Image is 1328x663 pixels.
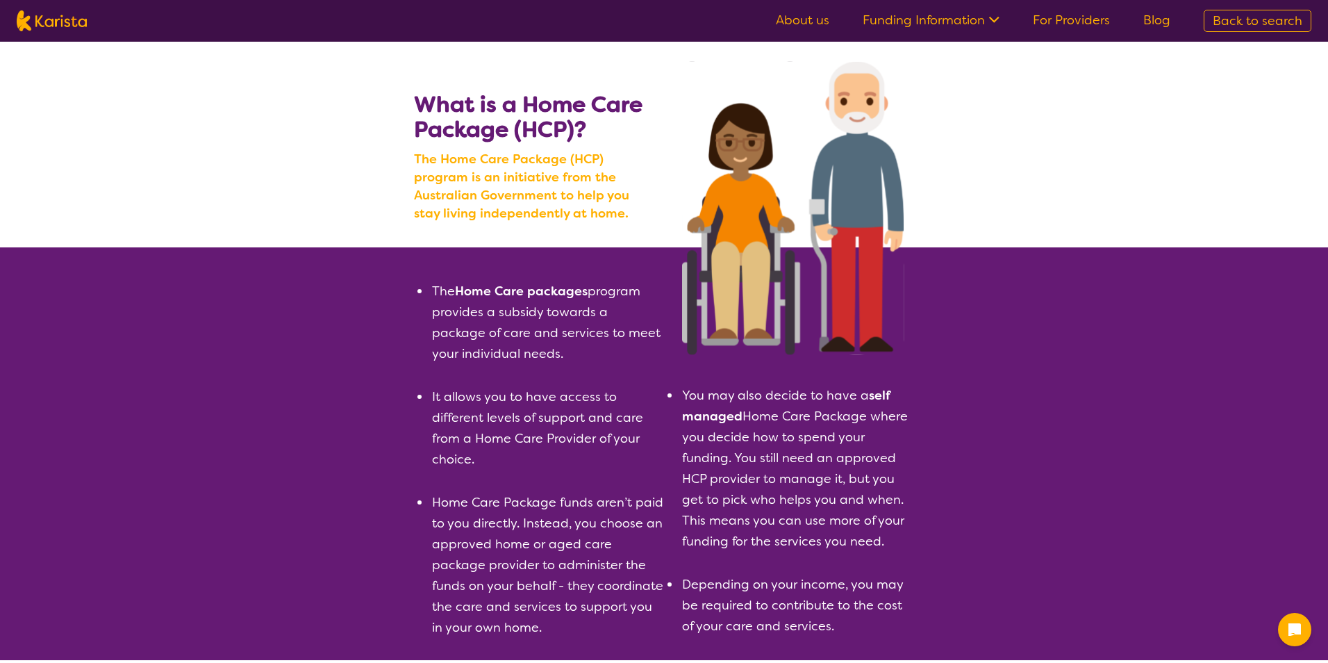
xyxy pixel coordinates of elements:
[431,281,664,364] li: The program provides a subsidy towards a package of care and services to meet your individual needs.
[17,10,87,31] img: Karista logo
[863,12,999,28] a: Funding Information
[414,150,657,222] b: The Home Care Package (HCP) program is an initiative from the Australian Government to help you s...
[431,492,664,638] li: Home Care Package funds aren’t paid to you directly. Instead, you choose an approved home or aged...
[1213,13,1302,29] span: Back to search
[1204,10,1311,32] a: Back to search
[431,386,664,470] li: It allows you to have access to different levels of support and care from a Home Care Provider of...
[455,283,588,300] b: Home Care packages
[681,385,914,552] li: You may also decide to have a Home Care Package where you decide how to spend your funding. You s...
[682,61,904,355] img: Search NDIS services with Karista
[1143,12,1170,28] a: Blog
[681,574,914,637] li: Depending on your income, you may be required to contribute to the cost of your care and services.
[1033,12,1110,28] a: For Providers
[776,12,829,28] a: About us
[414,90,642,144] b: What is a Home Care Package (HCP)?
